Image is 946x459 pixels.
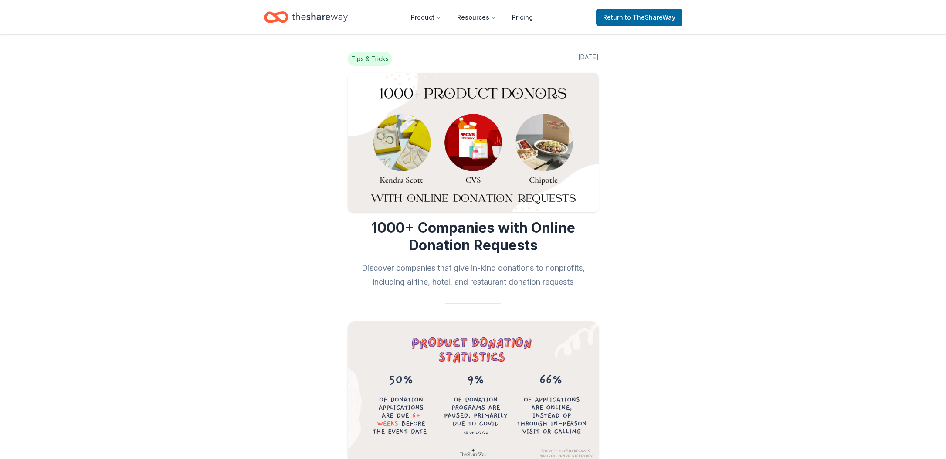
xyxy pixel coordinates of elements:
a: Pricing [505,9,540,26]
span: Tips & Tricks [348,52,392,66]
a: Home [264,7,348,27]
span: Return [603,12,675,23]
button: Resources [450,9,503,26]
button: Product [404,9,448,26]
span: to TheShareWay [625,14,675,21]
span: [DATE] [578,52,599,66]
h1: 1000+ Companies with Online Donation Requests [348,219,599,254]
img: Image for 1000+ Companies with Online Donation Requests [348,73,599,212]
h2: Discover companies that give in-kind donations to nonprofits, including airline, hotel, and resta... [348,261,599,289]
a: Returnto TheShareWay [596,9,682,26]
nav: Main [404,7,540,27]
